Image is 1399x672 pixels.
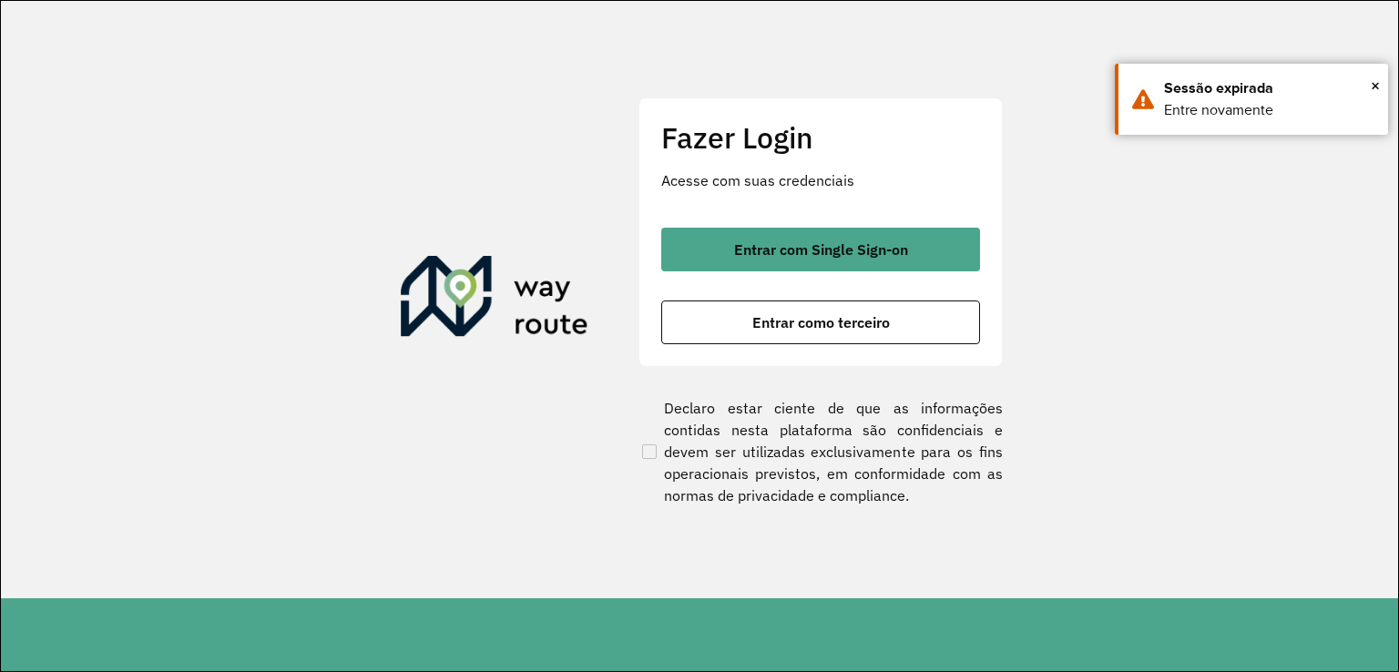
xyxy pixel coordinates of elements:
div: Entre novamente [1164,99,1374,121]
span: × [1371,72,1380,99]
p: Acesse com suas credenciais [661,169,980,191]
div: Sessão expirada [1164,77,1374,99]
h2: Fazer Login [661,120,980,155]
img: Roteirizador AmbevTech [401,256,588,343]
button: button [661,300,980,344]
label: Declaro estar ciente de que as informações contidas nesta plataforma são confidenciais e devem se... [638,397,1003,506]
button: Close [1371,72,1380,99]
span: Entrar como terceiro [752,315,890,330]
span: Entrar com Single Sign-on [734,242,908,257]
button: button [661,228,980,271]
